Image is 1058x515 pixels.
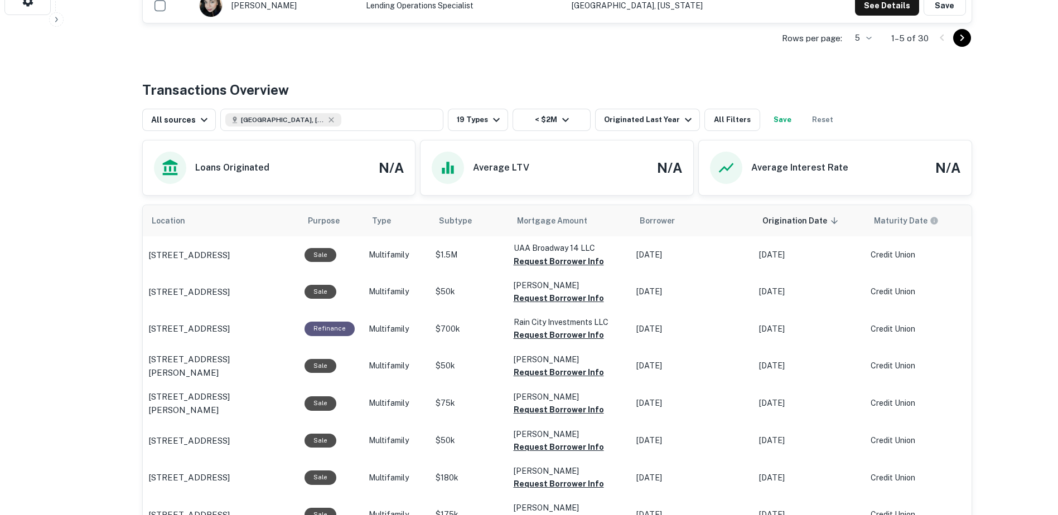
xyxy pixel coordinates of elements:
[148,285,293,299] a: [STREET_ADDRESS]
[636,249,748,261] p: [DATE]
[636,323,748,335] p: [DATE]
[448,109,508,131] button: 19 Types
[148,434,293,448] a: [STREET_ADDRESS]
[148,471,293,484] a: [STREET_ADDRESS]
[871,397,971,409] p: Credit Union
[514,391,625,403] p: [PERSON_NAME]
[636,286,748,298] p: [DATE]
[514,403,604,416] button: Request Borrower Info
[514,465,625,477] p: [PERSON_NAME]
[439,214,472,227] span: Subtype
[759,360,859,372] p: [DATE]
[508,205,631,236] th: Mortgage Amount
[871,286,971,298] p: Credit Union
[874,215,939,227] div: Maturity dates displayed may be estimated. Please contact the lender for the most accurate maturi...
[636,360,748,372] p: [DATE]
[372,214,391,227] span: Type
[241,115,325,125] span: [GEOGRAPHIC_DATA], [GEOGRAPHIC_DATA], [GEOGRAPHIC_DATA]
[514,291,604,305] button: Request Borrower Info
[369,286,424,298] p: Multifamily
[636,435,748,446] p: [DATE]
[753,205,865,236] th: Origination Date
[891,32,929,45] p: 1–5 of 30
[935,158,960,178] h4: N/A
[759,397,859,409] p: [DATE]
[369,397,424,409] p: Multifamily
[874,215,953,227] span: Maturity dates displayed may be estimated. Please contact the lender for the most accurate maturi...
[148,471,230,484] p: [STREET_ADDRESS]
[369,323,424,335] p: Multifamily
[871,472,971,484] p: Credit Union
[369,360,424,372] p: Multifamily
[865,205,977,236] th: Maturity dates displayed may be estimated. Please contact the lender for the most accurate maturi...
[1002,426,1058,479] iframe: Chat Widget
[148,434,230,448] p: [STREET_ADDRESS]
[436,472,503,484] p: $180k
[148,322,293,336] a: [STREET_ADDRESS]
[871,435,971,446] p: Credit Union
[305,285,336,299] div: Sale
[148,322,230,336] p: [STREET_ADDRESS]
[514,477,604,490] button: Request Borrower Info
[636,397,748,409] p: [DATE]
[299,205,363,236] th: Purpose
[305,248,336,262] div: Sale
[751,161,848,174] h6: Average Interest Rate
[805,109,840,131] button: Reset
[142,109,216,131] button: All sources
[871,360,971,372] p: Credit Union
[871,323,971,335] p: Credit Union
[759,286,859,298] p: [DATE]
[305,396,336,410] div: Sale
[636,472,748,484] p: [DATE]
[305,359,336,373] div: Sale
[759,472,859,484] p: [DATE]
[604,113,695,127] div: Originated Last Year
[430,205,508,236] th: Subtype
[195,161,269,174] h6: Loans Originated
[595,109,700,131] button: Originated Last Year
[759,435,859,446] p: [DATE]
[305,470,336,484] div: Sale
[514,328,604,342] button: Request Borrower Info
[369,435,424,446] p: Multifamily
[148,285,230,299] p: [STREET_ADDRESS]
[305,434,336,448] div: Sale
[514,440,604,454] button: Request Borrower Info
[765,109,800,131] button: Save your search to get updates of matches that match your search criteria.
[514,502,625,514] p: [PERSON_NAME]
[436,323,503,335] p: $700k
[517,214,602,227] span: Mortgage Amount
[148,353,293,379] a: [STREET_ADDRESS][PERSON_NAME]
[305,322,355,336] div: This loan purpose was for refinancing
[759,249,859,261] p: [DATE]
[363,205,430,236] th: Type
[142,80,289,100] h4: Transactions Overview
[847,30,873,46] div: 5
[871,249,971,261] p: Credit Union
[782,32,842,45] p: Rows per page:
[514,366,604,379] button: Request Borrower Info
[148,390,293,416] a: [STREET_ADDRESS][PERSON_NAME]
[143,205,299,236] th: Location
[631,205,753,236] th: Borrower
[152,214,200,227] span: Location
[640,214,675,227] span: Borrower
[953,29,971,47] button: Go to next page
[436,286,503,298] p: $50k
[436,249,503,261] p: $1.5M
[308,214,354,227] span: Purpose
[151,113,211,127] div: All sources
[657,158,682,178] h4: N/A
[514,316,625,328] p: Rain City Investments LLC
[514,353,625,366] p: [PERSON_NAME]
[148,249,293,262] a: [STREET_ADDRESS]
[148,249,230,262] p: [STREET_ADDRESS]
[514,242,625,254] p: UAA Broadway 14 LLC
[513,109,591,131] button: < $2M
[436,397,503,409] p: $75k
[874,215,927,227] h6: Maturity Date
